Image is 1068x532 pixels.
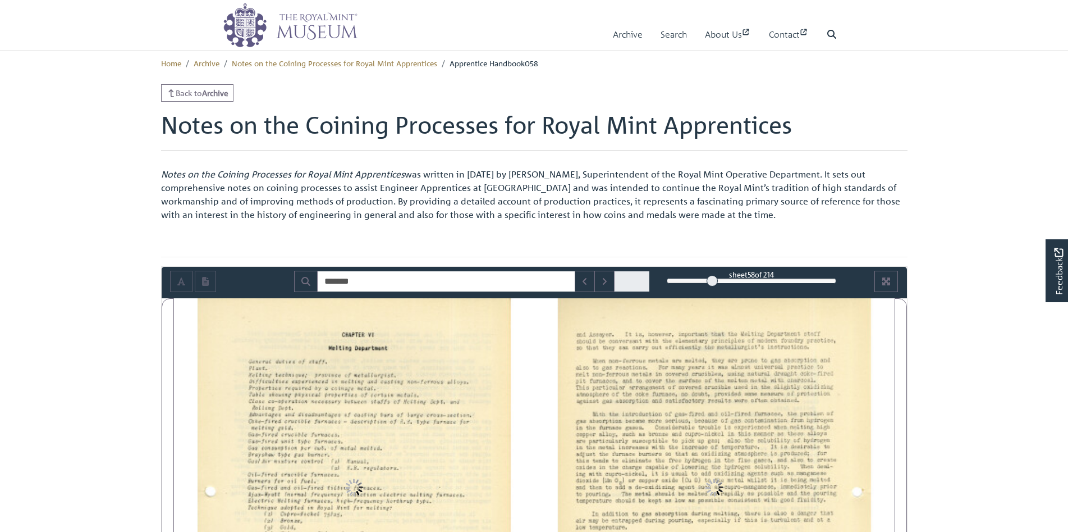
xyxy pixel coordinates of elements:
input: Search for [317,271,575,292]
strong: Archive [202,88,228,98]
a: Contact [769,19,809,51]
button: Full screen mode [874,271,898,292]
button: Next Match [594,271,615,292]
button: Open transcription window [195,271,216,292]
button: Search [294,271,318,292]
a: Archive [613,19,643,51]
p: was written in [DATE] by [PERSON_NAME], Superintendent of the Royal Mint Operative Department. It... [161,167,907,221]
span: 58 [748,270,755,279]
em: Notes on the Coining Processes for Royal Mint Apprentices [161,169,405,180]
a: Home [161,58,181,68]
button: Previous Match [575,271,595,292]
img: logo_wide.png [223,3,357,48]
h1: Notes on the Coining Processes for Royal Mint Apprentices [161,111,907,150]
button: Toggle text selection (Alt+T) [170,271,192,292]
a: About Us [705,19,751,51]
a: Archive [194,58,219,68]
span: Feedback [1052,248,1065,295]
a: Notes on the Coining Processes for Royal Mint Apprentices [232,58,437,68]
span: Apprentice Handbook058 [450,58,538,68]
a: Would you like to provide feedback? [1046,239,1068,302]
div: sheet of 214 [667,269,836,280]
a: Search [661,19,687,51]
a: Back toArchive [161,84,234,102]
